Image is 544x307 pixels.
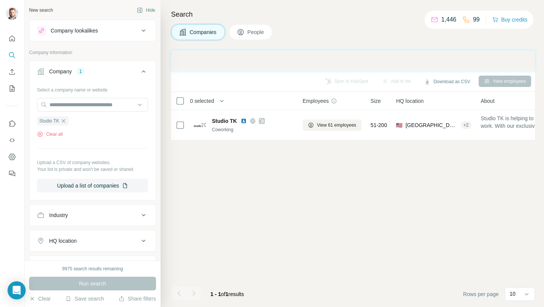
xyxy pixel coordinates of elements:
[6,167,18,180] button: Feedback
[37,84,148,93] div: Select a company name or website
[37,179,148,192] button: Upload a list of companies
[49,68,72,75] div: Company
[317,122,356,129] span: View 61 employees
[37,159,148,166] p: Upload a CSV of company websites.
[210,291,244,297] span: results
[371,121,387,129] span: 51-200
[241,118,247,124] img: LinkedIn logo
[481,97,495,105] span: About
[6,82,18,95] button: My lists
[396,97,423,105] span: HQ location
[6,150,18,164] button: Dashboard
[6,133,18,147] button: Use Surfe API
[247,28,265,36] span: People
[29,7,53,14] div: New search
[131,5,161,16] button: Hide
[37,131,63,138] button: Clear all
[221,291,226,297] span: of
[39,118,59,124] span: Studio TK
[461,122,472,129] div: + 2
[51,27,98,34] div: Company lookalikes
[303,97,329,105] span: Employees
[65,295,104,302] button: Save search
[463,290,499,298] span: Rows per page
[6,32,18,45] button: Quick start
[8,281,26,299] div: Open Intercom Messenger
[29,22,156,40] button: Company lookalikes
[226,291,229,297] span: 1
[119,295,156,302] button: Share filters
[396,121,402,129] span: 🇺🇸
[6,65,18,79] button: Enrich CSV
[29,206,156,224] button: Industry
[510,290,516,298] p: 10
[473,15,480,24] p: 99
[194,119,206,131] img: Logo of Studio TK
[405,121,457,129] span: [GEOGRAPHIC_DATA], [US_STATE]
[419,76,475,87] button: Download as CSV
[6,48,18,62] button: Search
[29,232,156,250] button: HQ location
[29,295,51,302] button: Clear
[190,28,217,36] span: Companies
[492,14,527,25] button: Buy credits
[6,8,18,20] img: Avatar
[212,117,237,125] span: Studio TK
[29,62,156,84] button: Company1
[441,15,456,24] p: 1,446
[29,49,156,56] p: Company information
[62,265,123,272] div: 9975 search results remaining
[371,97,381,105] span: Size
[37,166,148,173] p: Your list is private and won't be saved or shared.
[303,119,362,131] button: View 61 employees
[212,126,294,133] div: Coworking
[76,68,85,75] div: 1
[171,9,535,20] h4: Search
[210,291,221,297] span: 1 - 1
[49,237,77,245] div: HQ location
[49,211,68,219] div: Industry
[29,257,156,276] button: Annual revenue ($)
[6,117,18,130] button: Use Surfe on LinkedIn
[190,97,214,105] span: 0 selected
[171,51,535,71] iframe: Banner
